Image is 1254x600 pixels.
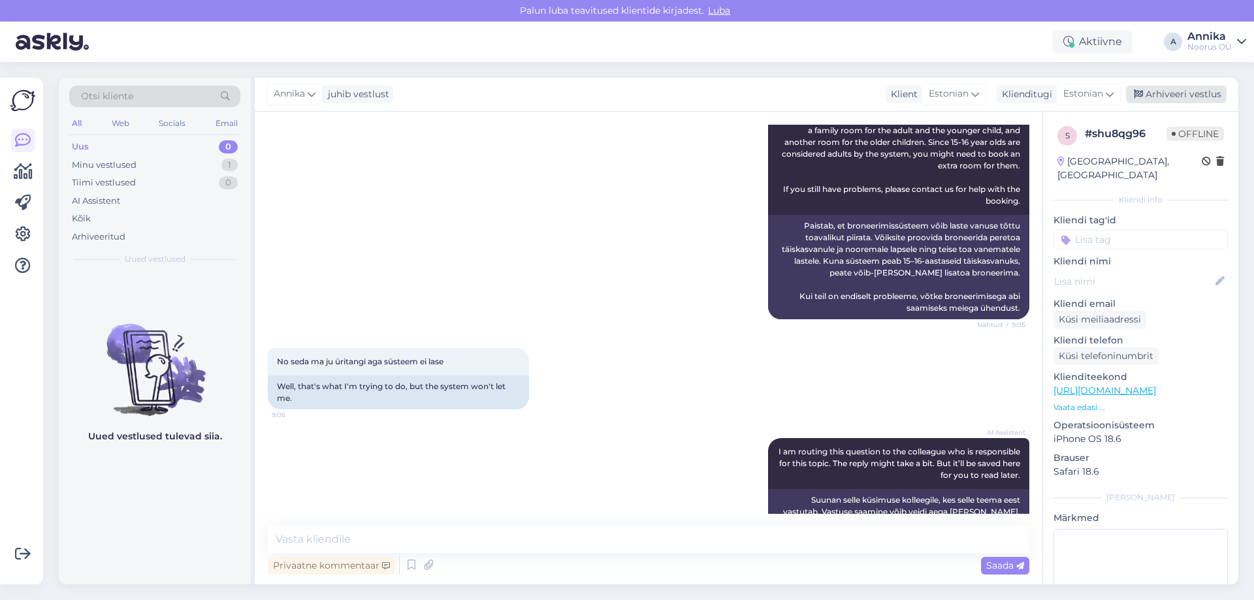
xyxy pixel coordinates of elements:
p: Kliendi telefon [1053,334,1228,347]
div: Noorus OÜ [1187,42,1232,52]
div: Klient [886,87,918,101]
div: Suunan selle küsimuse kolleegile, kes selle teema eest vastutab. Vastuse saamine võib veidi aega ... [768,489,1029,535]
span: Uued vestlused [125,253,185,265]
a: AnnikaNoorus OÜ [1187,31,1246,52]
span: Estonian [1063,87,1103,101]
p: Vaata edasi ... [1053,402,1228,413]
div: Kliendi info [1053,194,1228,206]
img: No chats [59,300,251,418]
span: I am routing this question to the colleague who is responsible for this topic. The reply might ta... [779,447,1022,480]
img: Askly Logo [10,88,35,113]
div: Annika [1187,31,1232,42]
div: 0 [219,176,238,189]
div: Privaatne kommentaar [268,557,395,575]
div: 1 [221,159,238,172]
div: Aktiivne [1053,30,1133,54]
span: Offline [1166,127,1224,141]
span: Otsi kliente [81,89,133,103]
div: Paistab, et broneerimissüsteem võib laste vanuse tõttu toavalikut piirata. Võiksite proovida bron... [768,215,1029,319]
input: Lisa tag [1053,230,1228,249]
span: AI Assistent [976,428,1025,437]
span: Estonian [929,87,969,101]
div: AI Assistent [72,195,120,208]
div: Well, that's what I'm trying to do, but the system won't let me. [268,375,529,409]
p: Kliendi nimi [1053,255,1228,268]
p: Klienditeekond [1053,370,1228,384]
span: Nähtud ✓ 9:05 [976,320,1025,330]
span: No seda ma ju üritangi aga süsteem ei lase [277,356,443,366]
a: [URL][DOMAIN_NAME] [1053,385,1156,396]
div: Klienditugi [997,87,1052,101]
div: [PERSON_NAME] [1053,492,1228,503]
div: juhib vestlust [323,87,389,101]
div: Email [213,115,240,132]
p: Safari 18.6 [1053,465,1228,479]
span: Saada [986,560,1024,571]
span: 9:06 [272,410,321,420]
div: Minu vestlused [72,159,137,172]
div: Küsi telefoninumbrit [1053,347,1159,365]
div: Arhiveeri vestlus [1126,86,1227,103]
div: Kõik [72,212,91,225]
input: Lisa nimi [1054,274,1213,289]
span: It looks like the booking system might be limiting room choices because of the children's ages. Y... [780,102,1022,206]
div: [GEOGRAPHIC_DATA], [GEOGRAPHIC_DATA] [1057,155,1202,182]
p: Kliendi tag'id [1053,213,1228,227]
p: Uued vestlused tulevad siia. [88,430,222,443]
div: Arhiveeritud [72,230,125,244]
div: Tiimi vestlused [72,176,136,189]
p: Brauser [1053,451,1228,465]
span: Annika [274,87,305,101]
p: Märkmed [1053,511,1228,525]
div: Web [109,115,132,132]
p: Operatsioonisüsteem [1053,418,1228,432]
p: iPhone OS 18.6 [1053,432,1228,446]
div: A [1164,33,1182,51]
div: All [69,115,84,132]
div: # shu8qg96 [1085,126,1166,142]
div: Küsi meiliaadressi [1053,311,1146,328]
div: 0 [219,140,238,153]
div: Socials [156,115,188,132]
p: Kliendi email [1053,297,1228,311]
span: Luba [704,5,734,16]
div: Uus [72,140,89,153]
span: s [1065,131,1070,140]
